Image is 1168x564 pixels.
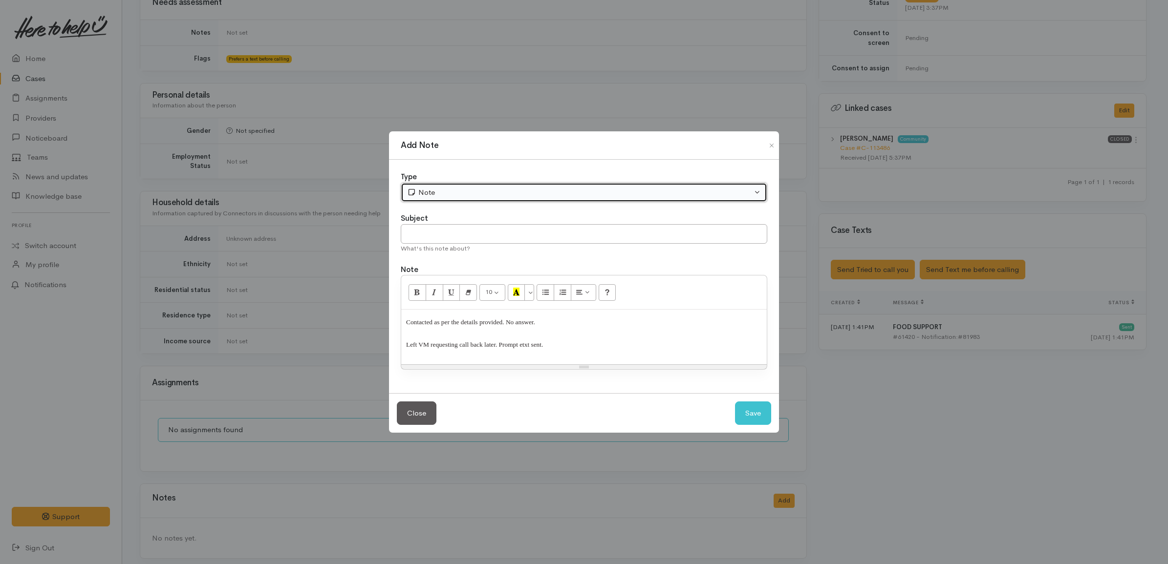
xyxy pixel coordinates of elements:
[401,139,438,152] h1: Add Note
[443,284,460,301] button: Underline (CTRL+U)
[409,284,426,301] button: Bold (CTRL+B)
[401,213,428,224] label: Subject
[554,284,571,301] button: Ordered list (CTRL+SHIFT+NUM8)
[401,365,767,369] div: Resize
[401,171,417,183] label: Type
[485,288,492,296] span: 10
[537,284,554,301] button: Unordered list (CTRL+SHIFT+NUM7)
[459,284,477,301] button: Remove Font Style (CTRL+\)
[401,183,767,203] button: Note
[571,284,596,301] button: Paragraph
[479,284,505,301] button: Font Size
[764,140,779,151] button: Close
[599,284,616,301] button: Help
[407,187,752,198] div: Note
[406,341,543,348] span: Left VM requesting call back later. Prompt etxt sent.
[735,401,771,425] button: Save
[426,284,443,301] button: Italic (CTRL+I)
[401,264,418,275] label: Note
[524,284,534,301] button: More Color
[406,318,535,326] span: Contacted as per the details provided. No answer.
[508,284,525,301] button: Recent Color
[397,401,436,425] button: Close
[401,244,767,253] div: What's this note about?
